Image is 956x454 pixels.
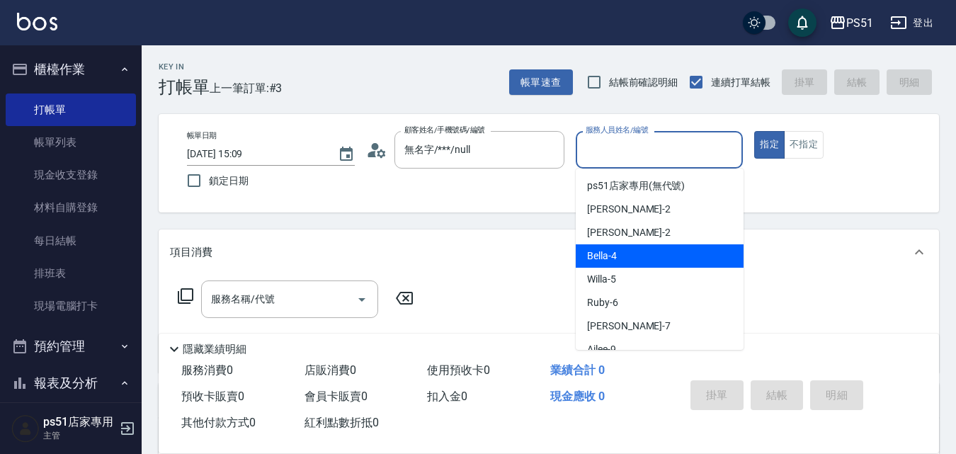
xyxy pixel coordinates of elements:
h3: 打帳單 [159,77,210,97]
a: 帳單列表 [6,126,136,159]
button: Open [351,288,373,311]
span: 業績合計 0 [550,363,605,377]
span: 使用預收卡 0 [427,363,490,377]
span: 現金應收 0 [550,390,605,403]
a: 現場電腦打卡 [6,290,136,322]
label: 帳單日期 [187,130,217,141]
span: 店販消費 0 [305,363,356,377]
h2: Key In [159,62,210,72]
button: 預約管理 [6,328,136,365]
a: 排班表 [6,257,136,290]
a: 材料自購登錄 [6,191,136,224]
span: 上一筆訂單:#3 [210,79,283,97]
button: PS51 [824,8,879,38]
span: [PERSON_NAME] -2 [587,202,671,217]
button: 報表及分析 [6,365,136,402]
label: 服務人員姓名/編號 [586,125,648,135]
p: 隱藏業績明細 [183,342,246,357]
input: YYYY/MM/DD hh:mm [187,142,324,166]
p: 主管 [43,429,115,442]
button: save [788,8,816,37]
span: 扣入金 0 [427,390,467,403]
button: Choose date, selected date is 2025-09-26 [329,137,363,171]
p: 項目消費 [170,245,212,260]
span: 結帳前確認明細 [609,75,678,90]
button: 指定 [754,131,785,159]
span: Ailee -9 [587,342,616,357]
a: 打帳單 [6,93,136,126]
span: Ruby -6 [587,295,618,310]
button: 登出 [884,10,939,36]
a: 每日結帳 [6,225,136,257]
img: Logo [17,13,57,30]
span: 鎖定日期 [209,174,249,188]
button: 櫃檯作業 [6,51,136,88]
span: 連續打單結帳 [711,75,770,90]
span: Bella -4 [587,249,617,263]
span: 會員卡販賣 0 [305,390,368,403]
div: 項目消費 [159,229,939,275]
button: 帳單速查 [509,69,573,96]
span: [PERSON_NAME] -2 [587,225,671,240]
span: 紅利點數折抵 0 [305,416,379,429]
a: 現金收支登錄 [6,159,136,191]
button: 不指定 [784,131,824,159]
img: Person [11,414,40,443]
span: 預收卡販賣 0 [181,390,244,403]
span: [PERSON_NAME] -7 [587,319,671,334]
label: 顧客姓名/手機號碼/編號 [404,125,485,135]
div: PS51 [846,14,873,32]
h5: ps51店家專用 [43,415,115,429]
span: ps51店家專用 (無代號) [587,178,685,193]
span: 其他付款方式 0 [181,416,256,429]
span: Willa -5 [587,272,616,287]
span: 服務消費 0 [181,363,233,377]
